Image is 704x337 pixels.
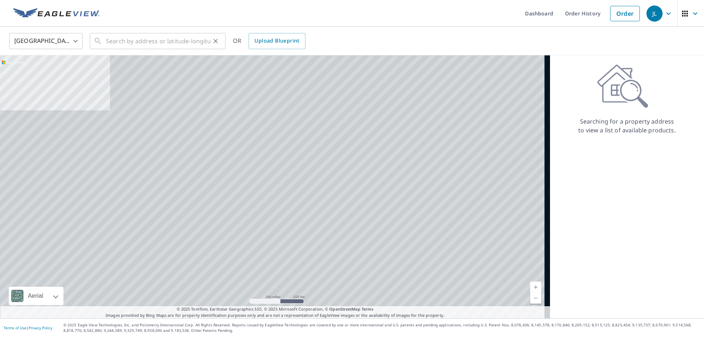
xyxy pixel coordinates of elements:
[530,282,541,293] a: Current Level 5, Zoom In
[233,33,305,49] div: OR
[9,31,82,51] div: [GEOGRAPHIC_DATA]
[63,322,700,333] p: © 2025 Eagle View Technologies, Inc. and Pictometry International Corp. All Rights Reserved. Repo...
[29,325,52,330] a: Privacy Policy
[578,117,676,135] p: Searching for a property address to view a list of available products.
[610,6,640,21] a: Order
[4,325,26,330] a: Terms of Use
[646,6,663,22] div: JL
[9,287,63,305] div: Aerial
[106,31,210,51] input: Search by address or latitude-longitude
[254,36,299,45] span: Upload Blueprint
[177,306,374,312] span: © 2025 TomTom, Earthstar Geographics SIO, © 2025 Microsoft Corporation, ©
[26,287,45,305] div: Aerial
[210,36,221,46] button: Clear
[362,306,374,312] a: Terms
[329,306,360,312] a: OpenStreetMap
[249,33,305,49] a: Upload Blueprint
[13,8,100,19] img: EV Logo
[530,293,541,304] a: Current Level 5, Zoom Out
[4,326,52,330] p: |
